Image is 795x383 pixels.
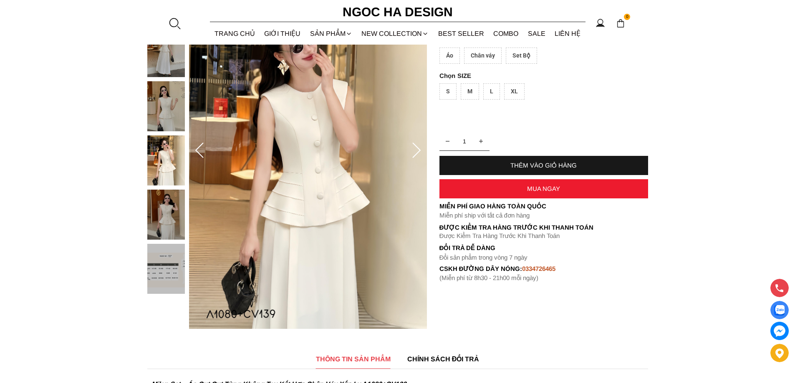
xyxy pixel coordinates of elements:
[147,27,185,77] img: Milan Set _ Áo Cut Out Tùng Không Tay Kết Hợp Chân Váy Xếp Ly A1080+CV139_mini_1
[147,190,185,240] img: Milan Set _ Áo Cut Out Tùng Không Tay Kết Hợp Chân Váy Xếp Ly A1080+CV139_mini_4
[483,83,500,100] div: L
[439,133,490,150] input: Quantity input
[464,48,502,64] div: Chân váy
[439,72,648,79] p: SIZE
[147,81,185,131] img: Milan Set _ Áo Cut Out Tùng Không Tay Kết Hợp Chân Váy Xếp Ly A1080+CV139_mini_2
[506,48,537,64] div: Set Bộ
[407,354,480,364] span: CHÍNH SÁCH ĐỔI TRẢ
[774,305,785,315] img: Display image
[439,224,648,231] p: Được Kiểm Tra Hàng Trước Khi Thanh Toán
[147,135,185,185] img: Milan Set _ Áo Cut Out Tùng Không Tay Kết Hợp Chân Váy Xếp Ly A1080+CV139_mini_3
[357,23,434,45] a: NEW COLLECTION
[550,23,586,45] a: LIÊN HỆ
[504,83,525,100] div: XL
[439,212,530,219] font: Miễn phí ship với tất cả đơn hàng
[439,48,460,64] div: Áo
[624,14,631,20] span: 0
[439,244,648,251] h6: Đổi trả dễ dàng
[770,322,789,340] a: messenger
[461,83,479,100] div: M
[210,23,260,45] a: TRANG CHỦ
[335,2,460,22] a: Ngoc Ha Design
[523,23,550,45] a: SALE
[489,23,523,45] a: Combo
[439,203,546,210] font: Miễn phí giao hàng toàn quốc
[439,265,522,272] font: cskh đường dây nóng:
[434,23,489,45] a: BEST SELLER
[439,162,648,169] div: THÊM VÀO GIỎ HÀNG
[439,232,648,240] p: Được Kiểm Tra Hàng Trước Khi Thanh Toán
[147,244,185,294] img: Milan Set _ Áo Cut Out Tùng Không Tay Kết Hợp Chân Váy Xếp Ly A1080+CV139_mini_5
[316,354,391,364] span: THÔNG TIN SẢN PHẨM
[439,185,648,192] div: MUA NGAY
[770,301,789,319] a: Display image
[439,83,457,100] div: S
[305,23,357,45] div: SẢN PHẨM
[522,265,555,272] font: 0334726465
[616,19,625,28] img: img-CART-ICON-ksit0nf1
[439,274,538,281] font: (Miễn phí từ 8h30 - 21h00 mỗi ngày)
[260,23,305,45] a: GIỚI THIỆU
[439,254,528,261] font: Đổi sản phẩm trong vòng 7 ngày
